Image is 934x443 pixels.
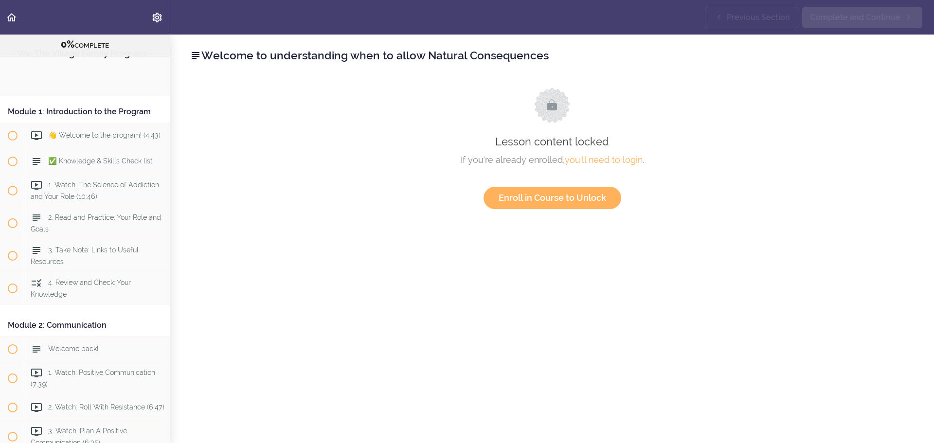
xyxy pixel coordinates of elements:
a: Previous Section [705,7,798,28]
span: Complete and Continue [810,12,900,23]
span: 2. Read and Practice: Your Role and Goals [31,213,161,232]
span: 4. Review and Check: Your Knowledge [31,279,131,298]
a: you'll need to login [565,155,643,165]
span: Welcome back! [48,345,98,353]
a: Complete and Continue [802,7,922,28]
svg: Settings Menu [151,12,163,23]
div: COMPLETE [12,38,158,51]
svg: Back to course curriculum [6,12,18,23]
span: Previous Section [727,12,790,23]
a: Enroll in Course to Unlock [484,187,621,209]
div: Lesson content locked [199,88,905,209]
span: 1. Watch: Positive Communication (7:39) [31,369,155,388]
span: 3. Take Note: Links to Useful Resources [31,246,139,265]
h2: Welcome to understanding when to allow Natural Consequences [190,47,915,64]
span: ✅ Knowledge & Skills Check list [48,157,153,165]
span: 0% [61,38,74,50]
div: If you're already enrolled, . [199,153,905,167]
span: 👋 Welcome to the program! (4:43) [48,131,161,139]
span: 1. Watch: The Science of Addiction and Your Role (10:46) [31,181,159,200]
span: 2. Watch: Roll With Resistance (6:47) [48,403,164,411]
